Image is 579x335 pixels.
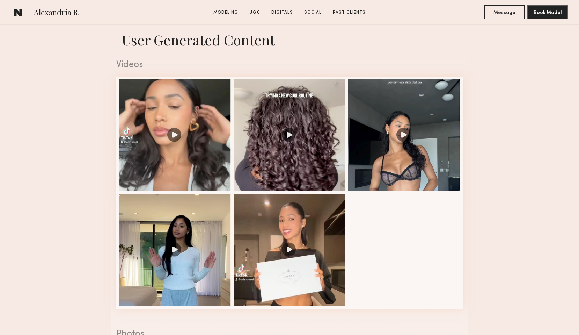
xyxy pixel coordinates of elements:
[330,9,368,16] a: Past Clients
[484,5,525,19] button: Message
[527,5,568,19] button: Book Model
[211,9,241,16] a: Modeling
[301,9,324,16] a: Social
[111,30,468,49] h1: User Generated Content
[527,9,568,15] a: Book Model
[116,60,463,70] div: Videos
[34,7,80,19] span: Alexandria R.
[247,9,263,16] a: UGC
[269,9,296,16] a: Digitals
